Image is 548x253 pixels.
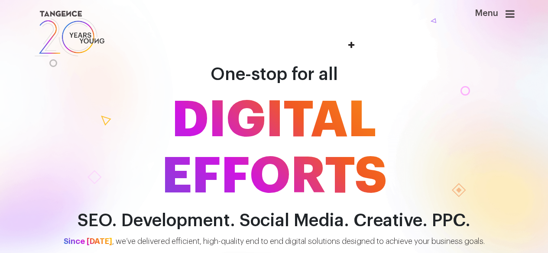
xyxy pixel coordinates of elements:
h2: SEO. Development. Social Media. Creative. PPC. [27,211,521,231]
span: One-stop for all [211,66,338,83]
span: Since [DATE] [64,237,112,245]
img: logo SVG [34,9,106,58]
p: , we’ve delivered efficient, high-quality end to end digital solutions designed to achieve your b... [43,236,506,247]
span: DIGITAL EFFORTS [27,92,521,205]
